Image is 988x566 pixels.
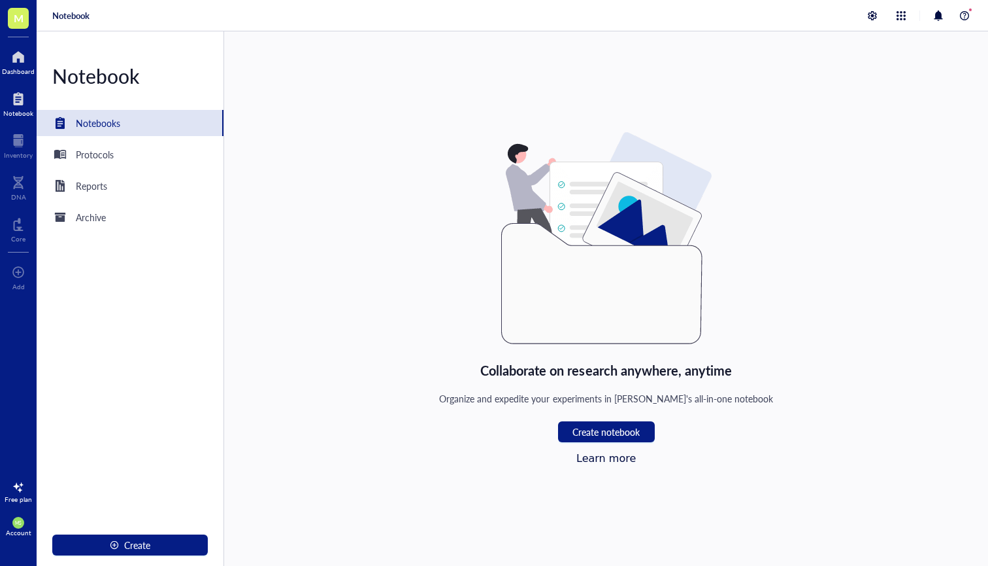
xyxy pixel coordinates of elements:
div: Account [6,529,31,537]
a: Core [11,214,25,243]
a: Notebook [52,10,90,22]
a: Inventory [4,130,33,159]
a: Notebooks [37,110,223,136]
div: Notebooks [76,116,120,130]
a: DNA [11,172,26,201]
span: Create notebook [572,427,640,437]
div: Archive [76,210,106,224]
div: Notebook [37,63,223,89]
button: Create notebook [558,421,655,442]
div: Notebook [3,109,33,117]
img: Empty state [501,132,712,344]
button: Create [52,535,208,556]
div: Inventory [4,151,33,159]
div: Organize and expedite your experiments in [PERSON_NAME]'s all-in-one notebook [439,391,773,406]
div: Core [11,235,25,243]
a: Protocols [37,141,223,168]
a: Dashboard [2,46,35,75]
span: M [14,10,24,26]
a: Notebook [3,88,33,117]
div: Protocols [76,147,114,162]
div: Free plan [5,495,32,503]
div: DNA [11,193,26,201]
span: MS [15,520,21,525]
div: Dashboard [2,67,35,75]
span: Create [124,540,150,550]
div: Reports [76,179,107,193]
div: Collaborate on research anywhere, anytime [480,360,733,381]
a: Archive [37,204,223,230]
div: Add [12,283,25,291]
a: Learn more [576,452,636,465]
a: Reports [37,173,223,199]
